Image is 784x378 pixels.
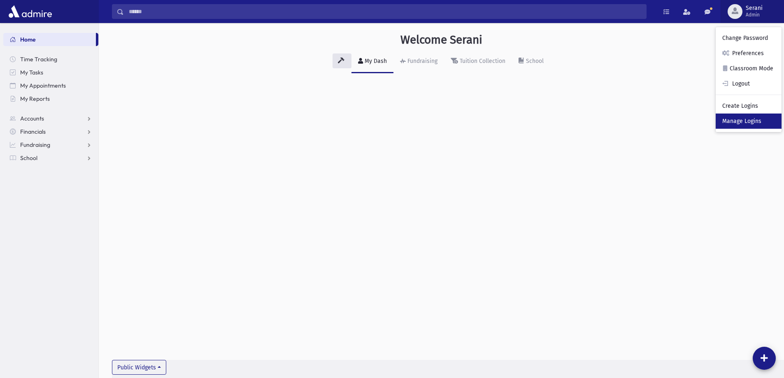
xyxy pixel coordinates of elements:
a: Logout [716,76,782,91]
span: My Appointments [20,82,66,89]
span: Admin [746,12,763,18]
a: My Reports [3,92,98,105]
a: Time Tracking [3,53,98,66]
span: Accounts [20,115,44,122]
a: Fundraising [3,138,98,151]
img: AdmirePro [7,3,54,20]
span: My Reports [20,95,50,102]
span: School [20,154,37,162]
input: Search [124,4,646,19]
div: Tuition Collection [458,58,505,65]
a: Tuition Collection [444,50,512,73]
a: Manage Logins [716,114,782,129]
a: My Appointments [3,79,98,92]
a: Financials [3,125,98,138]
span: Fundraising [20,141,50,148]
a: School [512,50,550,73]
a: Change Password [716,30,782,46]
a: Classroom Mode [716,61,782,76]
a: Accounts [3,112,98,125]
a: Home [3,33,96,46]
a: Create Logins [716,98,782,114]
a: My Tasks [3,66,98,79]
button: Public Widgets [112,360,166,375]
a: Preferences [716,46,782,61]
div: Fundraising [406,58,437,65]
span: Serani [746,5,763,12]
a: My Dash [351,50,393,73]
span: Time Tracking [20,56,57,63]
a: Fundraising [393,50,444,73]
span: Financials [20,128,46,135]
div: My Dash [363,58,387,65]
span: Home [20,36,36,43]
a: School [3,151,98,165]
h3: Welcome Serani [400,33,482,47]
span: My Tasks [20,69,43,76]
div: School [524,58,544,65]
